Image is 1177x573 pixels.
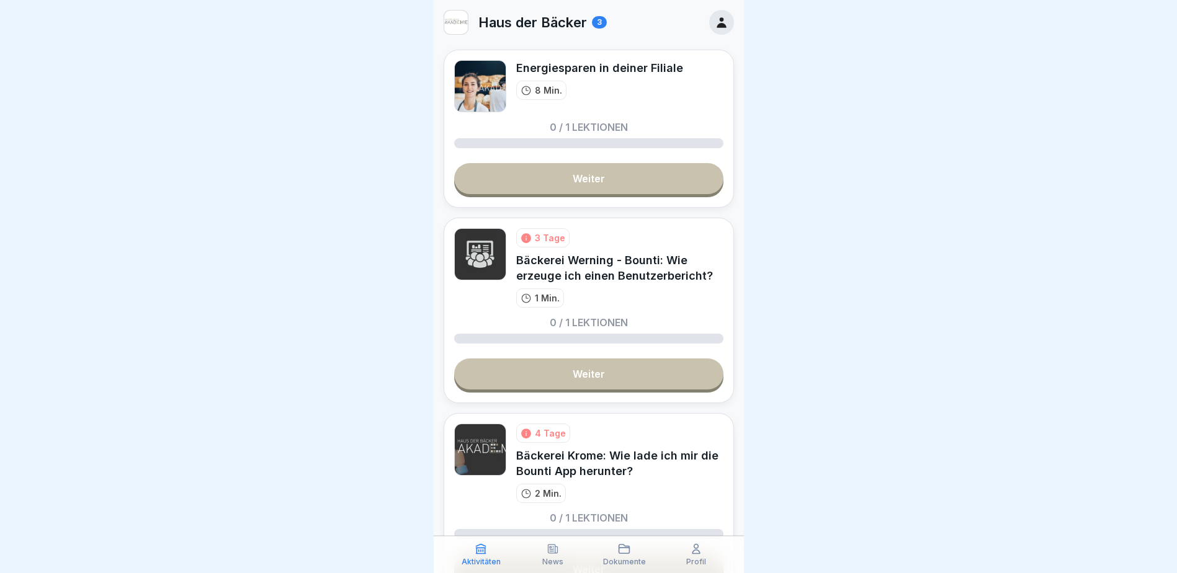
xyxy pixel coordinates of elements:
img: h1uq8udo25ity8yr8xlavs7l.png [444,11,468,34]
p: 0 / 1 Lektionen [550,122,628,132]
a: Weiter [454,163,723,194]
img: rpkw4seap6zziceup4sw3kml.png [454,60,506,112]
div: Bäckerei Werning - Bounti: Wie erzeuge ich einen Benutzerbericht? [516,252,723,283]
img: s78w77shk91l4aeybtorc9h7.png [454,424,506,476]
p: 2 Min. [535,487,562,500]
div: 4 Tage [535,427,566,440]
a: Weiter [454,358,723,389]
div: Bäckerei Krome: Wie lade ich mir die Bounti App herunter? [516,448,723,479]
p: Profil [686,557,706,566]
p: 1 Min. [535,291,560,304]
div: 3 [592,16,607,29]
p: 0 / 1 Lektionen [550,513,628,523]
p: 8 Min. [535,84,562,97]
p: Haus der Bäcker [478,14,587,30]
p: Aktivitäten [462,557,501,566]
img: h0ir0warzjvm1vzjfykkf11s.png [454,228,506,280]
div: 3 Tage [535,231,565,244]
p: 0 / 1 Lektionen [550,318,628,327]
p: News [542,557,563,566]
p: Dokumente [603,557,646,566]
div: Energiesparen in deiner Filiale [516,60,683,76]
